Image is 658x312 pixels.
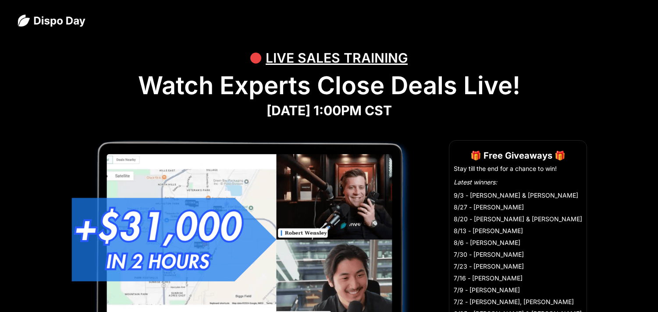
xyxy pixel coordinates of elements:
li: Stay till the end for a chance to win! [454,164,582,173]
strong: [DATE] 1:00PM CST [267,103,392,118]
em: Latest winners: [454,178,497,186]
h1: Watch Experts Close Deals Live! [18,71,640,100]
strong: 🎁 Free Giveaways 🎁 [470,150,566,161]
div: LIVE SALES TRAINING [266,45,408,71]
